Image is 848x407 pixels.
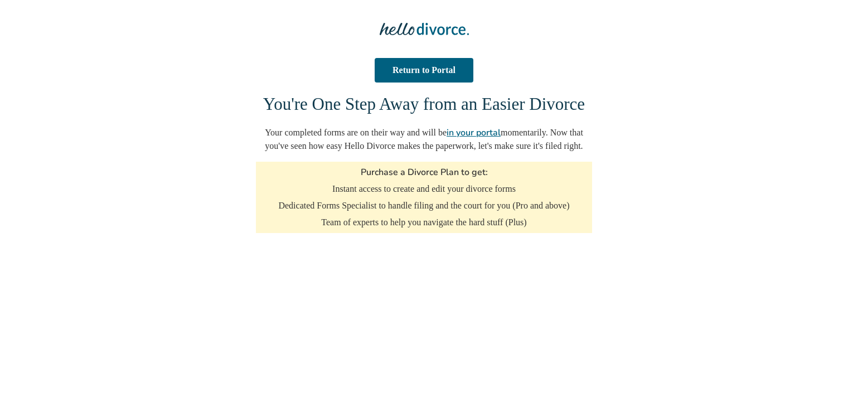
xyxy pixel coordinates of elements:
li: Dedicated Forms Specialist to handle filing and the court for you (Pro and above) [263,213,585,225]
a: Return to Portal [374,58,475,83]
img: Hello Divorce Logo [380,18,469,40]
p: Your completed forms are on their way and will be momentarily. Now that you've seen how easy Hell... [256,126,592,166]
h3: Purchase a Divorce Plan to get: [361,180,488,192]
h1: You're One Step Away from an Easier Divorce [256,91,592,118]
li: Team of experts to help you navigate the hard stuff (Plus) [309,230,540,242]
a: in your portal [461,127,515,139]
li: Instant access to create and edit your divorce forms [321,196,527,209]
